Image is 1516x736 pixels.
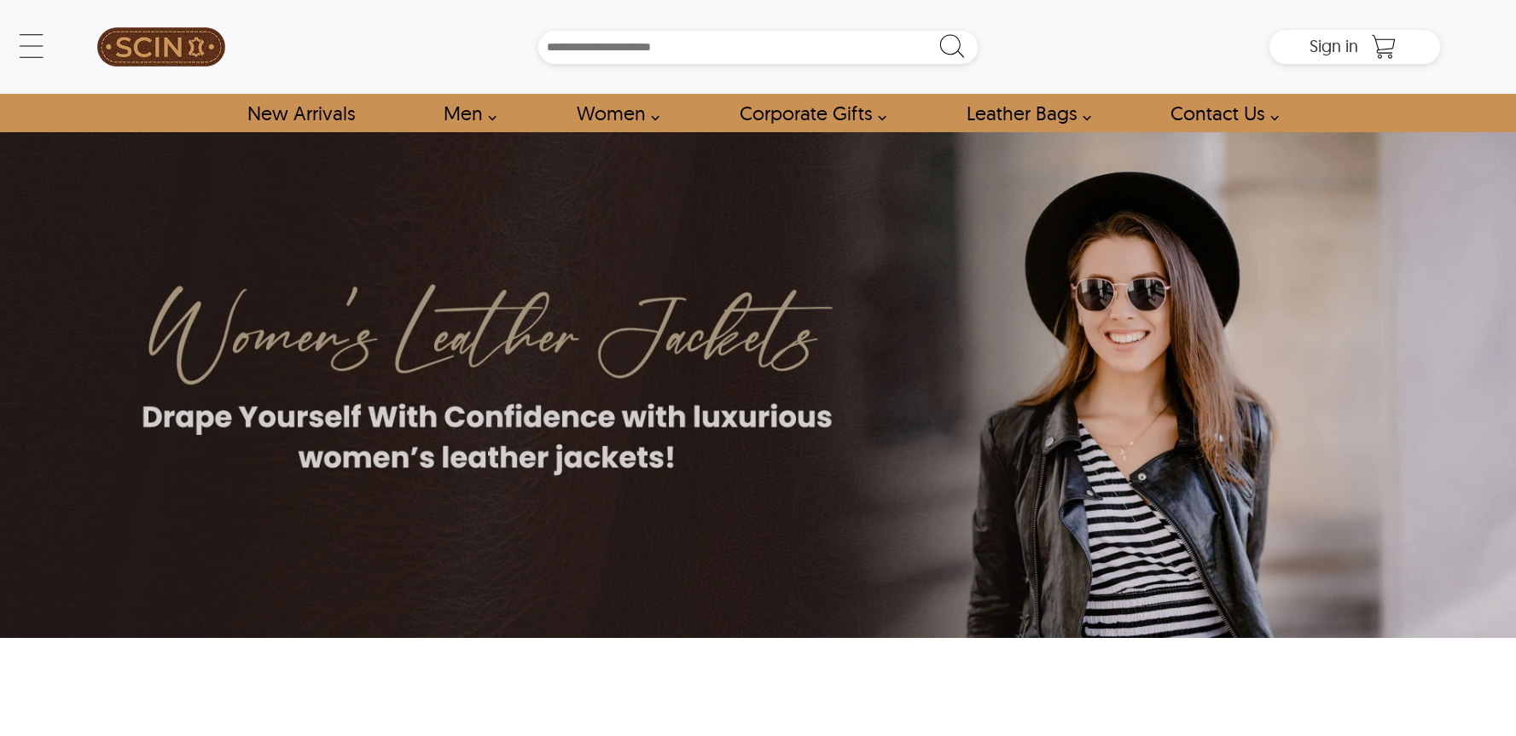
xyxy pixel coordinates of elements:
[947,94,1101,132] a: Shop Leather Bags
[1367,34,1401,60] a: Shopping Cart
[228,94,374,132] a: Shop New Arrivals
[720,94,896,132] a: Shop Leather Corporate Gifts
[1151,94,1288,132] a: contact-us
[1310,35,1358,56] span: Sign in
[557,94,669,132] a: Shop Women Leather Jackets
[1310,41,1358,55] a: Sign in
[76,9,247,85] a: SCIN
[97,9,225,85] img: SCIN
[424,94,506,132] a: shop men's leather jackets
